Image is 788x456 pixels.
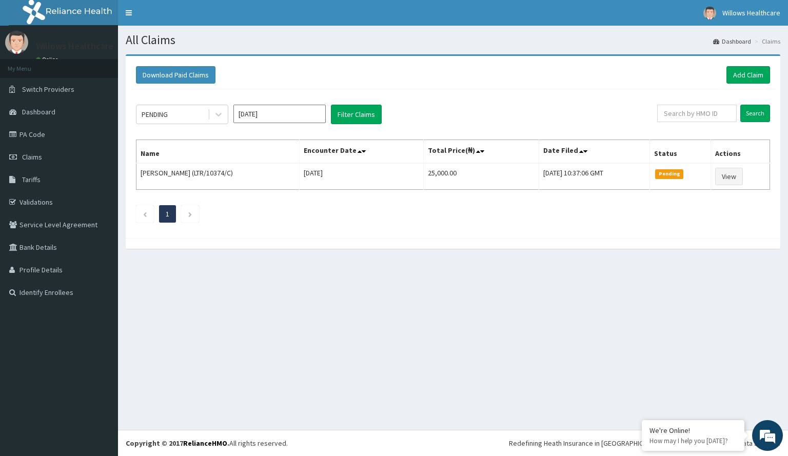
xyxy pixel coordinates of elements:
[711,140,770,164] th: Actions
[715,168,743,185] a: View
[183,439,227,448] a: RelianceHMO
[713,37,751,46] a: Dashboard
[300,140,424,164] th: Encounter Date
[126,33,780,47] h1: All Claims
[5,31,28,54] img: User Image
[166,209,169,219] a: Page 1 is your current page
[300,163,424,190] td: [DATE]
[22,152,42,162] span: Claims
[539,163,649,190] td: [DATE] 10:37:06 GMT
[722,8,780,17] span: Willows Healthcare
[36,42,113,51] p: Willows Healthcare
[233,105,326,123] input: Select Month and Year
[649,437,737,445] p: How may I help you today?
[509,438,780,448] div: Redefining Heath Insurance in [GEOGRAPHIC_DATA] using Telemedicine and Data Science!
[539,140,649,164] th: Date Filed
[655,169,683,179] span: Pending
[136,163,300,190] td: [PERSON_NAME] (LTR/10374/C)
[22,175,41,184] span: Tariffs
[143,209,147,219] a: Previous page
[424,163,539,190] td: 25,000.00
[726,66,770,84] a: Add Claim
[22,107,55,116] span: Dashboard
[331,105,382,124] button: Filter Claims
[126,439,229,448] strong: Copyright © 2017 .
[650,140,711,164] th: Status
[649,426,737,435] div: We're Online!
[657,105,737,122] input: Search by HMO ID
[136,140,300,164] th: Name
[740,105,770,122] input: Search
[424,140,539,164] th: Total Price(₦)
[188,209,192,219] a: Next page
[136,66,215,84] button: Download Paid Claims
[22,85,74,94] span: Switch Providers
[142,109,168,120] div: PENDING
[752,37,780,46] li: Claims
[703,7,716,19] img: User Image
[36,56,61,63] a: Online
[118,430,788,456] footer: All rights reserved.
